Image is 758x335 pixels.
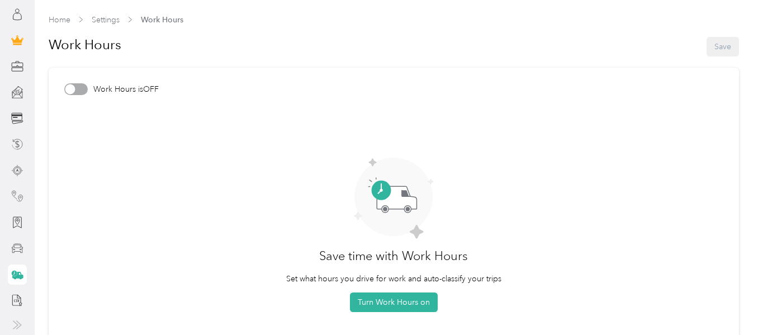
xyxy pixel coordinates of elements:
[141,14,183,26] span: Work Hours
[319,247,468,265] h3: Save time with Work Hours
[49,31,121,58] h1: Work Hours
[350,292,438,312] button: Turn Work Hours on
[286,273,501,285] p: Set what hours you drive for work and auto-classify your trips
[93,83,159,95] span: Work Hours is OFF
[695,272,758,335] iframe: Everlance-gr Chat Button Frame
[49,15,70,25] a: Home
[92,14,120,26] span: Settings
